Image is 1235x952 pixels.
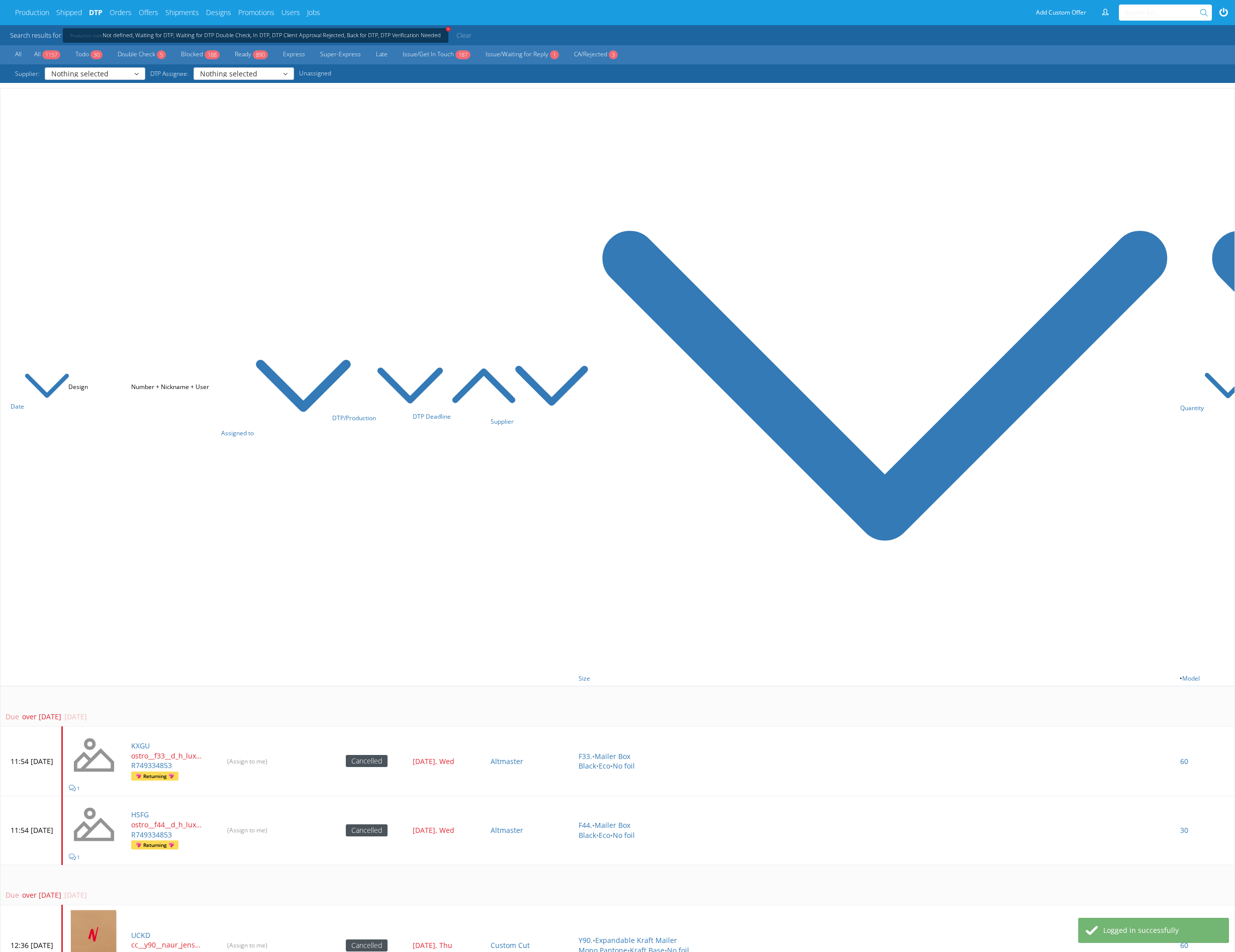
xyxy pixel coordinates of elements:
span: 188 [205,50,220,59]
span: 5 [157,50,166,59]
span: 187 [455,50,470,59]
p: 12:36 [DATE] [11,940,53,950]
a: All [10,48,27,61]
a: DTP/Production [332,414,444,422]
span: 1157 [42,50,60,59]
a: Assigned to [221,429,353,437]
a: cc__y90__naur_jensen__UCKD [131,940,209,950]
a: R749334853 [131,830,172,839]
span: 1 [77,785,80,792]
a: Production [15,8,49,18]
div: Due [6,712,19,722]
span: Supplier: [10,67,45,80]
a: Express [278,48,310,61]
a: [DATE], Thu [413,940,479,950]
div: Logged in successfully [1103,925,1221,935]
span: 30 [90,50,103,59]
span: 3 [609,50,618,59]
a: Cancelled [346,756,388,766]
a: Custom Cut [491,940,530,950]
a: ostro__f44__d_h_luxury__HSFG [131,820,209,830]
a: Double Check5 [113,48,171,61]
p: ostro__f44__d_h_luxury__HSFG [131,820,202,830]
img: no_design.png [69,799,119,849]
a: Black [579,761,596,771]
span: + [445,26,451,32]
a: Y90. [579,935,593,945]
p: 11:54 [DATE] [11,825,53,835]
a: Ready890 [230,48,273,61]
a: 1 [69,851,80,862]
a: DTP Deadline [413,412,517,421]
a: Todo30 [70,48,108,61]
div: Cancelled [346,939,388,951]
input: Search for... [1125,5,1202,21]
span: Returning [134,772,176,781]
a: Promotions [238,8,274,18]
a: Mailer Box [595,751,630,761]
a: +Production state:Not defined, Waiting for DTP, Waiting for DTP Double Check, In DTP, DTP Client ... [70,33,441,38]
p: ostro__f33__d_h_luxury__KXGU [131,751,202,761]
a: Returning [131,840,178,850]
th: Number + Nickname + User [125,88,215,686]
a: All1157 [29,48,65,61]
td: • • • [573,796,1174,865]
button: Nothing selected [45,67,145,80]
a: Orders [110,8,132,18]
a: Mailer Box [595,820,630,830]
input: (Assign to me) [221,823,273,837]
div: [DATE] [61,712,87,722]
a: R749334853 [131,760,172,770]
button: Nothing selected [194,67,294,80]
div: Due [6,890,19,900]
th: • • Print [573,88,1174,686]
a: Expandable Kraft Mailer [595,935,677,945]
a: Add Custom Offer [1030,5,1092,21]
a: Super-Express [315,48,366,61]
span: Nothing selected [200,71,281,77]
span: Returning [134,840,176,849]
a: CA/Rejected3 [569,48,623,61]
div: Cancelled [346,755,388,767]
a: [DATE], Wed [413,756,479,767]
a: [DATE], Wed [413,825,479,835]
span: DTP Assignee: [145,67,194,80]
a: Issue/Waiting for Reply1 [481,48,564,61]
a: Issue/Get In Touch187 [398,48,476,61]
a: No foil [613,830,635,840]
input: (Assign to me) [221,754,273,769]
a: No foil [613,761,635,771]
th: Design [62,88,126,686]
img: no_design.png [69,730,119,780]
a: 60 [1180,756,1188,766]
a: Altmaster [491,756,523,766]
span: Search results for [10,31,61,40]
a: Offers [139,8,158,18]
a: F33. [579,751,592,761]
a: Cancelled [346,940,388,950]
span: Production state: [70,33,103,38]
a: Clear [453,28,474,43]
a: DTP [89,8,103,18]
td: • • • [573,727,1174,796]
a: Blocked188 [176,48,225,61]
a: Designs [206,8,231,18]
a: Black [579,830,596,840]
a: F44. [579,820,592,830]
span: 1 [550,50,559,59]
a: HSFG [131,810,149,819]
a: Altmaster [491,825,523,835]
a: Eco [599,830,610,840]
a: Size [579,674,1180,683]
a: Users [281,8,300,18]
a: Late [371,48,393,61]
p: cc__y90__naur_jensen__UCKD [131,940,202,950]
div: [DATE] [61,890,87,900]
div: over [DATE] [19,712,61,722]
a: 1 [69,783,80,793]
a: Shipments [165,8,199,18]
a: ostro__f33__d_h_luxury__KXGU [131,751,209,761]
a: Returning [131,772,178,781]
a: Supplier [491,417,589,426]
span: Nothing selected [51,71,132,77]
